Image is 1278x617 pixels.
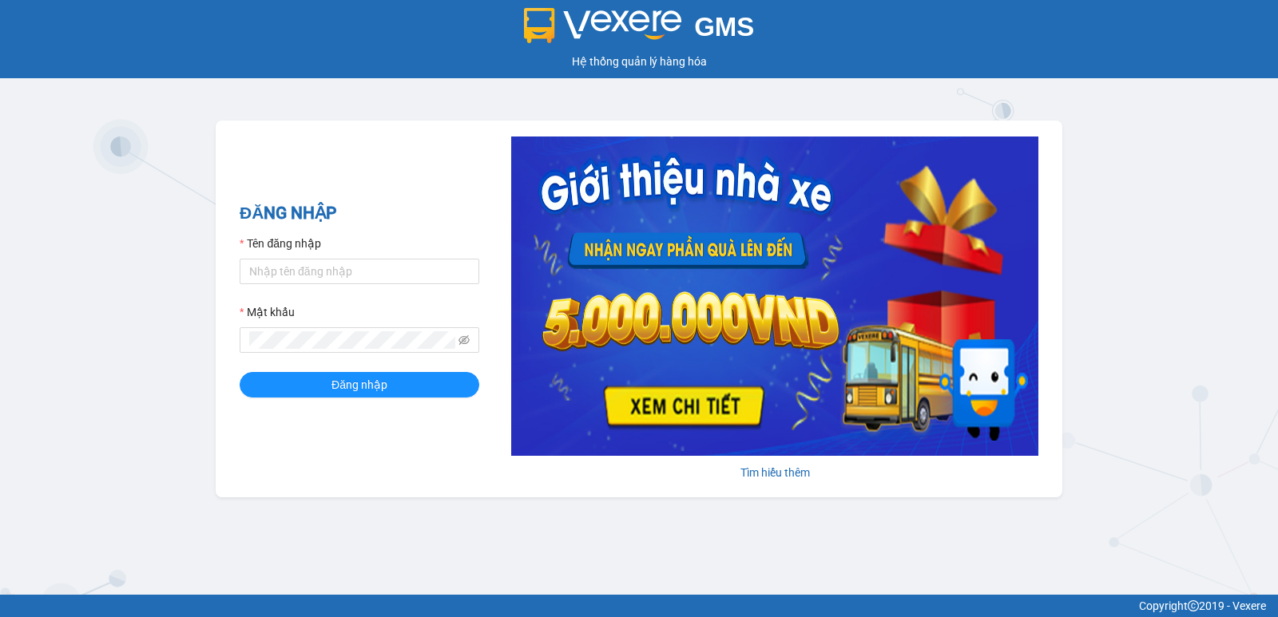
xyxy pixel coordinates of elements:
img: banner-0 [511,136,1038,456]
button: Đăng nhập [240,372,479,397]
img: logo 2 [524,8,682,43]
input: Mật khẩu [249,331,455,349]
label: Tên đăng nhập [240,235,321,252]
span: GMS [694,12,754,42]
div: Hệ thống quản lý hàng hóa [4,53,1274,70]
span: copyright [1188,600,1199,611]
a: GMS [524,24,755,37]
h2: ĐĂNG NHẬP [240,200,479,227]
span: eye-invisible [458,334,470,346]
div: Copyright 2019 - Vexere [12,597,1266,615]
label: Mật khẩu [240,303,295,321]
div: Tìm hiểu thêm [511,464,1038,481]
input: Tên đăng nhập [240,259,479,284]
span: Đăng nhập [331,376,387,394]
